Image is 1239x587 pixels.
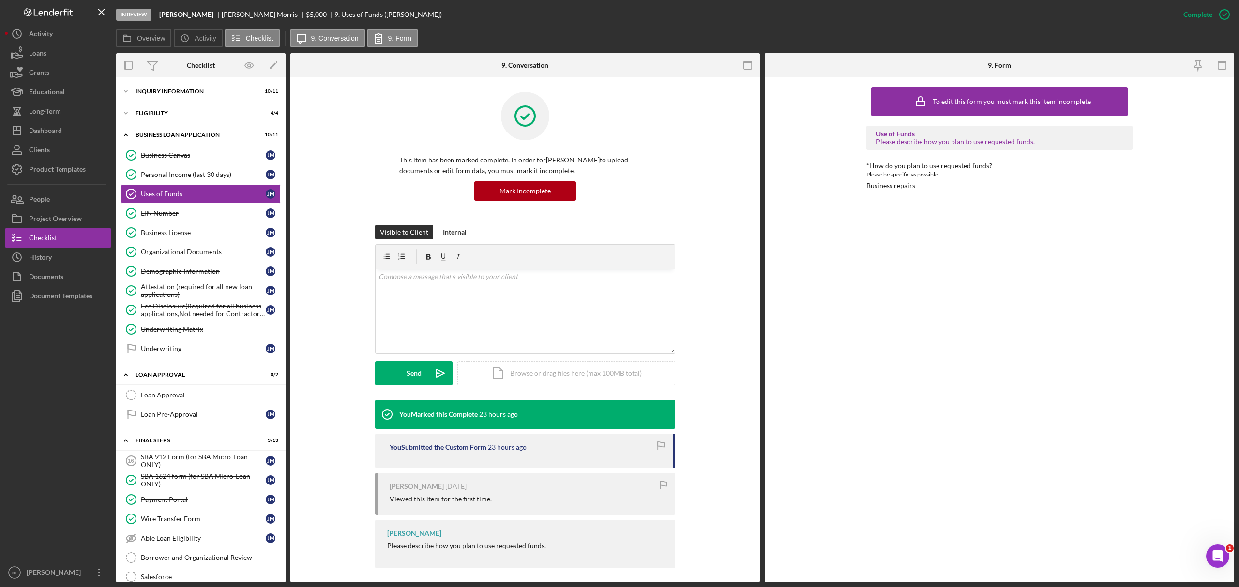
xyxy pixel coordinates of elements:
[1183,5,1212,24] div: Complete
[141,325,280,333] div: Underwriting Matrix
[29,24,53,46] div: Activity
[141,229,266,236] div: Business License
[141,190,266,198] div: Uses of Funds
[121,405,281,424] a: Loan Pre-ApprovalJM
[5,286,111,306] button: Document Templates
[5,121,111,140] button: Dashboard
[141,515,266,523] div: Wire Transfer Form
[121,339,281,358] a: UnderwritingJM
[488,443,527,451] time: 2025-09-29 18:27
[375,361,453,385] button: Send
[866,170,1133,179] div: Please be specific as possible
[136,110,254,116] div: Eligibility
[121,165,281,184] a: Personal Income (last 30 days)JM
[29,82,65,104] div: Educational
[5,190,111,209] button: People
[136,88,254,94] div: INQUIRY INFORMATION
[121,320,281,339] a: Underwriting Matrix
[266,150,275,160] div: J M
[5,228,111,248] button: Checklist
[334,11,442,18] div: 9. Uses of Funds ([PERSON_NAME])
[121,223,281,242] a: Business LicenseJM
[195,34,216,42] label: Activity
[5,24,111,44] a: Activity
[445,483,467,490] time: 2025-09-25 16:02
[121,146,281,165] a: Business CanvasJM
[266,189,275,199] div: J M
[866,162,1133,170] div: *How do you plan to use requested funds?
[141,472,266,488] div: SBA 1624 form (for SBA Micro-Loan ONLY)
[121,281,281,300] a: Attestation (required for all new loan applications)JM
[390,483,444,490] div: [PERSON_NAME]
[29,160,86,181] div: Product Templates
[141,302,266,318] div: Fee Disclosure(Required for all business applications,Not needed for Contractor loans)
[141,345,266,352] div: Underwriting
[5,44,111,63] button: Loans
[266,475,275,485] div: J M
[390,443,486,451] div: You Submitted the Custom Form
[266,266,275,276] div: J M
[136,132,254,138] div: BUSINESS LOAN APPLICATION
[141,391,280,399] div: Loan Approval
[399,411,478,418] div: You Marked this Complete
[5,563,111,582] button: NL[PERSON_NAME]
[438,225,471,239] button: Internal
[116,29,171,47] button: Overview
[5,248,111,267] button: History
[187,61,215,69] div: Checklist
[266,344,275,353] div: J M
[261,110,278,116] div: 4 / 4
[29,286,92,308] div: Document Templates
[136,372,254,378] div: Loan Approval
[29,267,63,289] div: Documents
[501,61,548,69] div: 9. Conversation
[5,209,111,228] button: Project Overview
[141,171,266,178] div: Personal Income (last 30 days)
[121,204,281,223] a: EIN NumberJM
[141,534,266,542] div: Able Loan Eligibility
[375,225,433,239] button: Visible to Client
[5,267,111,286] button: Documents
[311,34,359,42] label: 9. Conversation
[266,514,275,524] div: J M
[136,438,254,443] div: Final Steps
[367,29,418,47] button: 9. Form
[141,283,266,298] div: Attestation (required for all new loan applications)
[866,182,915,190] div: Business repairs
[1206,544,1229,568] iframe: Intercom live chat
[24,563,87,585] div: [PERSON_NAME]
[387,542,546,550] div: Please describe how you plan to use requested funds.
[5,63,111,82] button: Grants
[29,248,52,269] div: History
[121,509,281,528] a: Wire Transfer FormJM
[121,300,281,320] a: Fee Disclosure(Required for all business applications,Not needed for Contractor loans)JM
[876,138,1123,146] div: Please describe how you plan to use requested funds.
[261,372,278,378] div: 0 / 2
[29,102,61,123] div: Long-Term
[141,573,280,581] div: Salesforce
[266,410,275,419] div: J M
[141,411,266,418] div: Loan Pre-Approval
[141,248,266,256] div: Organizational Documents
[141,151,266,159] div: Business Canvas
[121,548,281,567] a: Borrower and Organizational Review
[121,262,281,281] a: Demographic InformationJM
[121,184,281,204] a: Uses of FundsJM
[141,209,266,217] div: EIN Number
[225,29,280,47] button: Checklist
[141,453,266,469] div: SBA 912 Form (for SBA Micro-Loan ONLY)
[474,181,576,201] button: Mark Incomplete
[29,44,46,65] div: Loans
[5,102,111,121] a: Long-Term
[29,190,50,211] div: People
[266,286,275,295] div: J M
[290,29,365,47] button: 9. Conversation
[137,34,165,42] label: Overview
[121,470,281,490] a: SBA 1624 form (for SBA Micro-Loan ONLY)JM
[159,11,213,18] b: [PERSON_NAME]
